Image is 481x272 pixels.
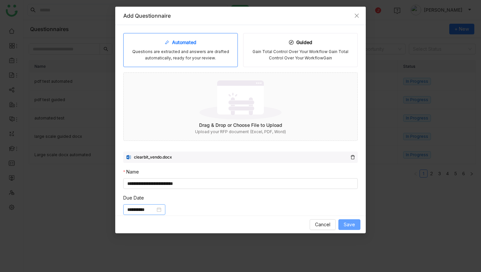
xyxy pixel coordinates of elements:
[199,78,282,121] img: No data
[124,121,357,129] div: Drag & Drop or Choose File to Upload
[310,219,336,230] button: Cancel
[344,221,355,228] span: Save
[123,12,358,19] div: Add Questionnaire
[129,49,232,61] div: Questions are extracted and answers are drafted automatically, ready for your review.
[249,49,352,61] div: Gain Total Control Over Your Workflow Gain Total Control Over Your WorkflowGain
[289,39,312,46] div: Guided
[348,7,366,25] button: Close
[338,219,360,230] button: Save
[123,168,139,176] label: Name
[126,155,131,160] img: docx.svg
[315,221,330,228] span: Cancel
[165,39,196,46] div: Automated
[134,154,172,161] div: clearbit_vendo.docx
[124,73,357,141] div: No dataDrag & Drop or Choose File to UploadUpload your RFP document (Excel, PDF, Word)
[124,129,357,135] div: Upload your RFP document (Excel, PDF, Word)
[123,194,144,202] label: Due Date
